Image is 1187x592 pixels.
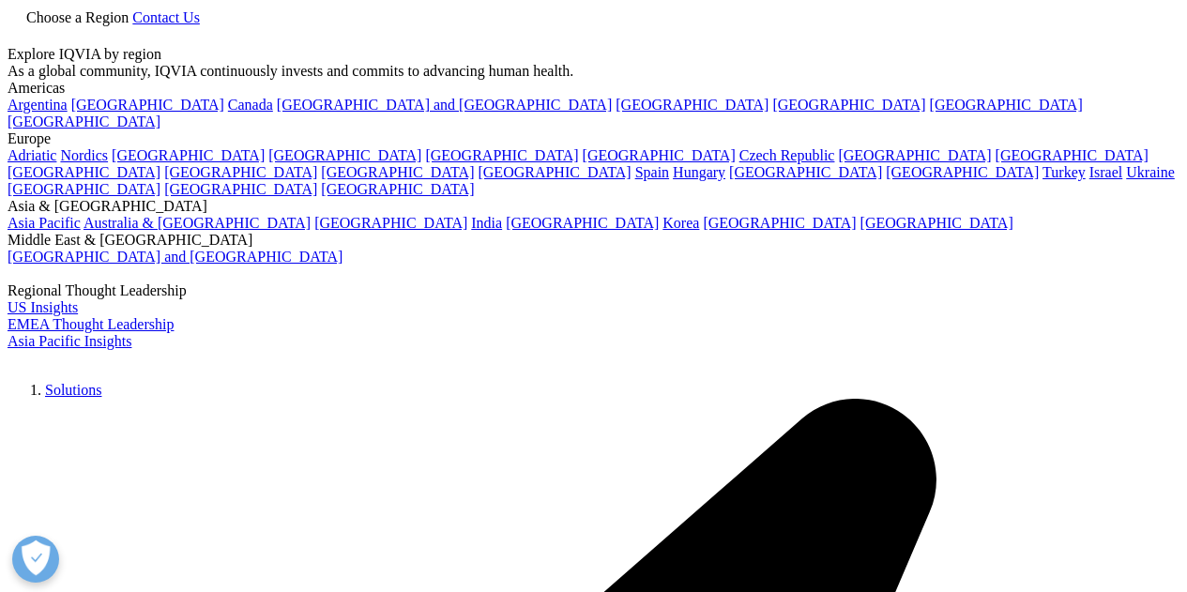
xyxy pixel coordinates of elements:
a: [GEOGRAPHIC_DATA] [321,164,474,180]
a: [GEOGRAPHIC_DATA] [930,97,1083,113]
a: Argentina [8,97,68,113]
a: Spain [635,164,669,180]
a: [GEOGRAPHIC_DATA] [838,147,991,163]
a: [GEOGRAPHIC_DATA] [478,164,631,180]
a: Korea [662,215,699,231]
a: [GEOGRAPHIC_DATA] [112,147,265,163]
div: Americas [8,80,1179,97]
a: Solutions [45,382,101,398]
a: Israel [1089,164,1123,180]
a: [GEOGRAPHIC_DATA] [506,215,659,231]
a: [GEOGRAPHIC_DATA] [8,181,160,197]
a: [GEOGRAPHIC_DATA] [71,97,224,113]
a: Czech Republic [739,147,835,163]
a: [GEOGRAPHIC_DATA] and [GEOGRAPHIC_DATA] [8,249,342,265]
a: [GEOGRAPHIC_DATA] [860,215,1013,231]
a: [GEOGRAPHIC_DATA] [772,97,925,113]
a: [GEOGRAPHIC_DATA] [583,147,736,163]
a: [GEOGRAPHIC_DATA] [616,97,769,113]
div: Explore IQVIA by region [8,46,1179,63]
div: As a global community, IQVIA continuously invests and commits to advancing human health. [8,63,1179,80]
a: Nordics [60,147,108,163]
a: [GEOGRAPHIC_DATA] [425,147,578,163]
a: Ukraine [1126,164,1175,180]
a: Contact Us [132,9,200,25]
a: [GEOGRAPHIC_DATA] [164,181,317,197]
a: Australia & [GEOGRAPHIC_DATA] [84,215,311,231]
a: [GEOGRAPHIC_DATA] [8,164,160,180]
div: Middle East & [GEOGRAPHIC_DATA] [8,232,1179,249]
span: Choose a Region [26,9,129,25]
div: Europe [8,130,1179,147]
a: [GEOGRAPHIC_DATA] [321,181,474,197]
button: Open Preferences [12,536,59,583]
a: India [471,215,502,231]
a: EMEA Thought Leadership [8,316,174,332]
a: Canada [228,97,273,113]
a: [GEOGRAPHIC_DATA] [703,215,856,231]
a: [GEOGRAPHIC_DATA] [8,114,160,129]
a: [GEOGRAPHIC_DATA] [996,147,1149,163]
div: Asia & [GEOGRAPHIC_DATA] [8,198,1179,215]
a: [GEOGRAPHIC_DATA] [268,147,421,163]
a: Asia Pacific [8,215,81,231]
a: [GEOGRAPHIC_DATA] and [GEOGRAPHIC_DATA] [277,97,612,113]
a: US Insights [8,299,78,315]
a: [GEOGRAPHIC_DATA] [314,215,467,231]
a: Adriatic [8,147,56,163]
a: Turkey [1042,164,1086,180]
a: Asia Pacific Insights [8,333,131,349]
a: [GEOGRAPHIC_DATA] [164,164,317,180]
a: Hungary [673,164,725,180]
a: [GEOGRAPHIC_DATA] [729,164,882,180]
a: [GEOGRAPHIC_DATA] [886,164,1039,180]
div: Regional Thought Leadership [8,282,1179,299]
